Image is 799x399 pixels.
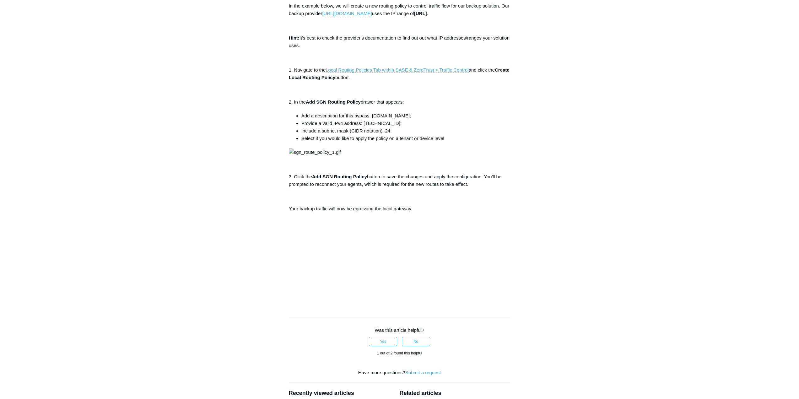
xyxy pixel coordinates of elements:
[289,3,510,16] span: In the example below, we will create a new routing policy to control traffic flow for our backup ...
[335,75,350,80] span: button.
[289,67,510,80] span: Create Local Routing Policy
[372,11,414,16] span: uses the IP range of
[301,136,444,141] span: Select if you would like to apply the policy on a tenant or device level
[326,67,468,73] a: Local Routing Policies Tab within SASE & ZeroTrust > Traffic Control
[414,11,427,16] span: [URL]
[427,11,428,16] span: .
[301,128,392,133] span: Include a subnet mask (CIDR notation): 24;
[469,67,495,73] span: and click the
[289,174,312,179] span: 3. Click the
[405,370,441,375] a: Submit a request
[301,113,411,118] span: Add a description for this bypass: [DOMAIN_NAME];
[369,337,397,346] button: This article was helpful
[312,174,367,179] span: Add SGN Routing Policy
[399,389,510,397] h2: Related articles
[377,351,422,355] span: 1 out of 2 found this helpful
[289,206,412,211] span: Your backup traffic will now be egressing the local gateway.
[289,35,300,40] span: Hint:
[306,99,361,105] span: Add SGN Routing Policy
[289,174,501,187] span: button to save the changes and apply the configuration. You'll be prompted to reconnect your agen...
[322,11,372,16] a: [URL][DOMAIN_NAME]
[289,99,306,105] span: 2. In the
[402,337,430,346] button: This article was not helpful
[289,67,326,73] span: 1. Navigate to the
[301,121,402,126] span: Provide a valid IPv4 address: [TECHNICAL_ID];
[289,35,510,48] span: It's best to check the provider's documentation to find out out what IP addresses/ranges your sol...
[289,148,341,156] img: sgn_route_policy_1.gif
[361,99,404,105] span: drawer that appears:
[289,389,393,397] h2: Recently viewed articles
[289,369,510,376] div: Have more questions?
[375,327,424,333] span: Was this article helpful?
